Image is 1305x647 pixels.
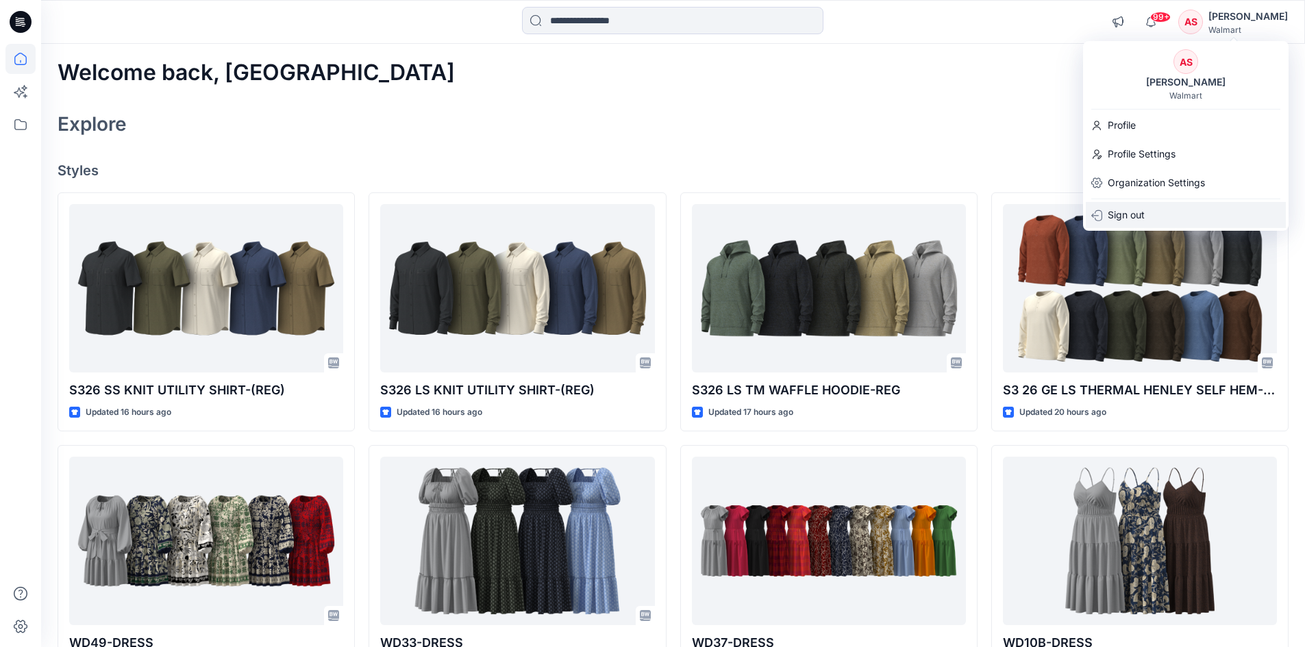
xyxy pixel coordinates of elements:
p: S326 LS KNIT UTILITY SHIRT-(REG) [380,381,654,400]
div: Walmart [1208,25,1288,35]
a: S3 26 GE LS THERMAL HENLEY SELF HEM-(REG)_(2Miss Waffle)-Opt-1 [1003,204,1277,373]
div: [PERSON_NAME] [1138,74,1234,90]
p: Organization Settings [1108,170,1205,196]
p: Sign out [1108,202,1145,228]
a: S326 LS KNIT UTILITY SHIRT-(REG) [380,204,654,373]
h4: Styles [58,162,1289,179]
a: WD10B-DRESS [1003,457,1277,626]
a: S326 SS KNIT UTILITY SHIRT-(REG) [69,204,343,373]
div: AS [1178,10,1203,34]
a: WD49-DRESS [69,457,343,626]
a: WD37-DRESS [692,457,966,626]
p: Updated 20 hours ago [1019,405,1106,420]
a: Profile Settings [1083,141,1289,167]
div: [PERSON_NAME] [1208,8,1288,25]
div: AS [1173,49,1198,74]
p: Profile Settings [1108,141,1176,167]
p: S326 LS TM WAFFLE HOODIE-REG [692,381,966,400]
a: Organization Settings [1083,170,1289,196]
span: 99+ [1150,12,1171,23]
p: Updated 17 hours ago [708,405,793,420]
a: WD33-DRESS [380,457,654,626]
h2: Welcome back, [GEOGRAPHIC_DATA] [58,60,455,86]
p: S3 26 GE LS THERMAL HENLEY SELF HEM-(REG)_(2Miss Waffle)-Opt-1 [1003,381,1277,400]
a: S326 LS TM WAFFLE HOODIE-REG [692,204,966,373]
h2: Explore [58,113,127,135]
a: Profile [1083,112,1289,138]
p: Updated 16 hours ago [397,405,482,420]
div: Walmart [1169,90,1202,101]
p: Profile [1108,112,1136,138]
p: Updated 16 hours ago [86,405,171,420]
p: S326 SS KNIT UTILITY SHIRT-(REG) [69,381,343,400]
